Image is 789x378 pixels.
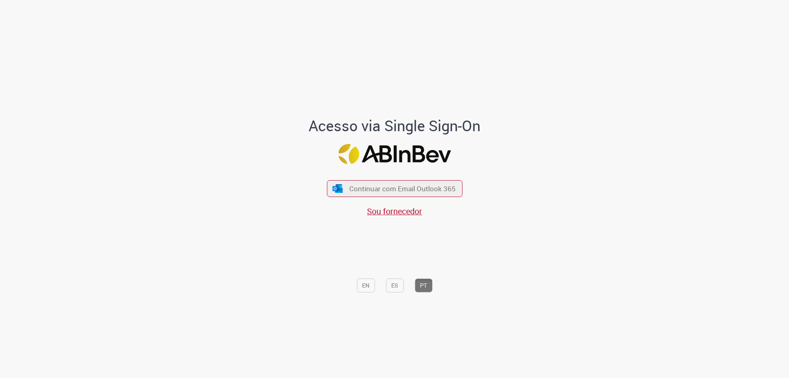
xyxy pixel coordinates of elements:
img: Logo ABInBev [338,144,451,164]
button: PT [415,278,432,292]
button: ES [386,278,404,292]
a: Sou fornecedor [367,206,422,217]
h1: Acesso via Single Sign-On [281,118,509,134]
button: EN [357,278,375,292]
button: ícone Azure/Microsoft 360 Continuar com Email Outlook 365 [327,180,462,197]
img: ícone Azure/Microsoft 360 [332,184,344,193]
span: Continuar com Email Outlook 365 [349,184,456,193]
